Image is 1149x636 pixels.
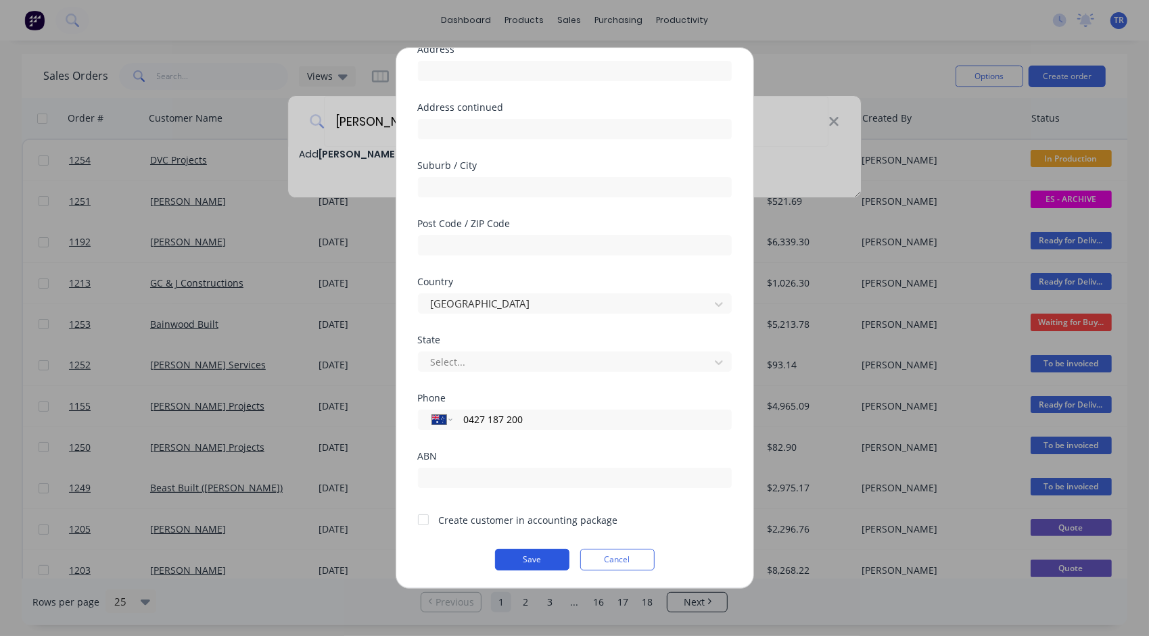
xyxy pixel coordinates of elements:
div: Suburb / City [418,161,732,170]
div: Post Code / ZIP Code [418,219,732,228]
div: Address [418,45,732,54]
div: State [418,335,732,345]
div: ABN [418,451,732,461]
div: Country [418,277,732,287]
div: Phone [418,393,732,403]
div: Create customer in accounting package [439,513,618,527]
button: Cancel [580,549,655,570]
button: Save [495,549,569,570]
div: Address continued [418,103,732,112]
